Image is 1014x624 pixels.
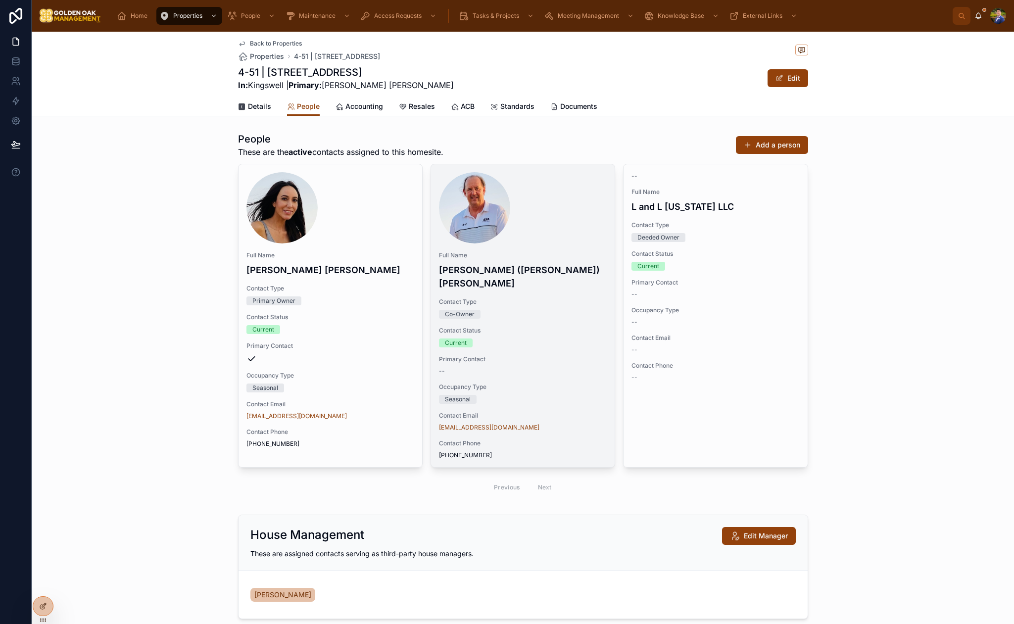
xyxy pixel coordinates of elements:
span: Occupancy Type [439,383,607,391]
a: Tasks & Projects [456,7,539,25]
span: Contact Status [439,327,607,335]
span: -- [631,318,637,326]
a: ACB [451,97,475,117]
h2: House Management [250,527,364,543]
div: Current [252,325,274,334]
span: Contact Phone [246,428,414,436]
span: Resales [409,101,435,111]
span: Access Requests [374,12,422,20]
span: Properties [250,51,284,61]
h4: [PERSON_NAME] ([PERSON_NAME]) [PERSON_NAME] [439,263,607,290]
a: Knowledge Base [641,7,724,25]
span: Primary Contact [631,279,799,287]
span: [PHONE_NUMBER] [439,451,607,459]
div: Primary Owner [252,296,295,305]
h4: [PERSON_NAME] [PERSON_NAME] [246,263,414,277]
span: Contact Phone [631,362,799,370]
span: These are the contacts assigned to this homesite. [238,146,443,158]
span: Details [248,101,271,111]
span: Contact Type [246,285,414,292]
a: People [287,97,320,116]
span: -- [631,290,637,298]
span: Knowledge Base [658,12,704,20]
div: Deeded Owner [637,233,679,242]
span: Full Name [439,251,607,259]
span: Accounting [345,101,383,111]
span: Maintenance [299,12,336,20]
span: Meeting Management [558,12,619,20]
a: --Full NameL and L [US_STATE] LLCContact TypeDeeded OwnerContact StatusCurrentPrimary Contact--Oc... [623,164,808,468]
span: Full Name [246,251,414,259]
span: Contact Email [631,334,799,342]
h1: 4-51 | [STREET_ADDRESS] [238,65,454,79]
span: Back to Properties [250,40,302,48]
button: Edit [768,69,808,87]
span: -- [631,374,637,382]
span: Contact Status [631,250,799,258]
a: Standards [490,97,534,117]
a: Meeting Management [541,7,639,25]
span: -- [439,367,445,375]
img: App logo [40,8,101,24]
span: Standards [500,101,534,111]
span: Home [131,12,147,20]
span: Contact Type [439,298,607,306]
span: Primary Contact [439,355,607,363]
div: Co-Owner [445,310,475,319]
div: Current [445,338,467,347]
strong: Primary: [289,80,322,90]
button: Add a person [736,136,808,154]
span: Tasks & Projects [473,12,519,20]
a: Maintenance [282,7,355,25]
a: Properties [156,7,222,25]
span: These are assigned contacts serving as third-party house managers. [250,549,474,558]
strong: active [289,147,312,157]
h1: People [238,132,443,146]
div: Current [637,262,659,271]
span: -- [631,172,637,180]
a: Back to Properties [238,40,302,48]
a: Properties [238,51,284,61]
a: Home [114,7,154,25]
h4: L and L [US_STATE] LLC [631,200,799,213]
a: 4-51 | [STREET_ADDRESS] [294,51,380,61]
span: People [297,101,320,111]
div: Seasonal [445,395,471,404]
span: [PHONE_NUMBER] [246,440,414,448]
span: Contact Phone [439,439,607,447]
span: External Links [743,12,782,20]
span: Primary Contact [246,342,414,350]
span: Occupancy Type [246,372,414,380]
span: Contact Type [631,221,799,229]
a: [EMAIL_ADDRESS][DOMAIN_NAME] [246,412,347,420]
a: Accounting [336,97,383,117]
span: [PERSON_NAME] [254,590,311,600]
strong: In: [238,80,248,90]
span: Contact Status [246,313,414,321]
span: Occupancy Type [631,306,799,314]
button: Edit Manager [722,527,796,545]
span: ACB [461,101,475,111]
a: Documents [550,97,597,117]
span: Contact Email [439,412,607,420]
a: External Links [726,7,802,25]
a: [PERSON_NAME] [250,588,315,602]
a: [EMAIL_ADDRESS][DOMAIN_NAME] [439,424,539,432]
a: Resales [399,97,435,117]
span: Full Name [631,188,799,196]
span: Kingswell | [PERSON_NAME] [PERSON_NAME] [238,79,454,91]
span: People [241,12,260,20]
a: People [224,7,280,25]
span: Edit Manager [744,531,788,541]
a: Access Requests [357,7,441,25]
a: Full Name[PERSON_NAME] ([PERSON_NAME]) [PERSON_NAME]Contact TypeCo-OwnerContact StatusCurrentPrim... [431,164,615,468]
div: scrollable content [109,5,953,27]
span: Properties [173,12,202,20]
a: Full Name[PERSON_NAME] [PERSON_NAME]Contact TypePrimary OwnerContact StatusCurrentPrimary Contact... [238,164,423,468]
span: Documents [560,101,597,111]
a: Details [238,97,271,117]
div: Seasonal [252,384,278,392]
span: -- [631,346,637,354]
